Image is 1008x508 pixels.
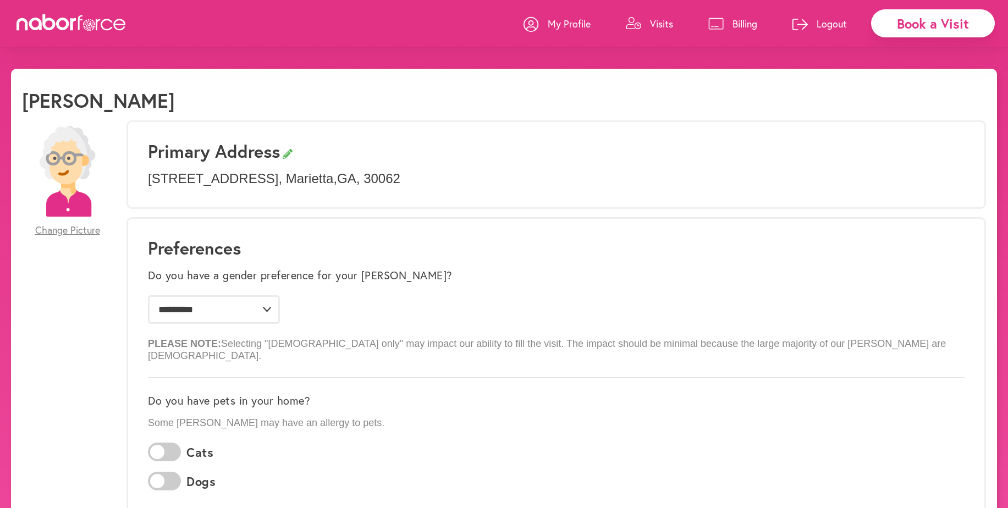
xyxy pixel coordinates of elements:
b: PLEASE NOTE: [148,338,221,349]
p: Visits [650,17,673,30]
a: Logout [792,7,847,40]
p: Some [PERSON_NAME] may have an allergy to pets. [148,417,965,429]
p: My Profile [548,17,591,30]
h3: Primary Address [148,141,965,162]
p: Billing [732,17,757,30]
label: Do you have pets in your home? [148,394,310,407]
a: Visits [626,7,673,40]
p: Logout [817,17,847,30]
span: Change Picture [35,224,100,236]
label: Do you have a gender preference for your [PERSON_NAME]? [148,269,453,282]
h1: Preferences [148,238,965,258]
p: Selecting "[DEMOGRAPHIC_DATA] only" may impact our ability to fill the visit. The impact should b... [148,329,965,362]
label: Cats [186,445,213,460]
img: efc20bcf08b0dac87679abea64c1faab.png [22,126,113,217]
div: Book a Visit [871,9,995,37]
a: Billing [708,7,757,40]
label: Dogs [186,474,216,489]
a: My Profile [524,7,591,40]
h1: [PERSON_NAME] [22,89,175,112]
p: [STREET_ADDRESS] , Marietta , GA , 30062 [148,171,965,187]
